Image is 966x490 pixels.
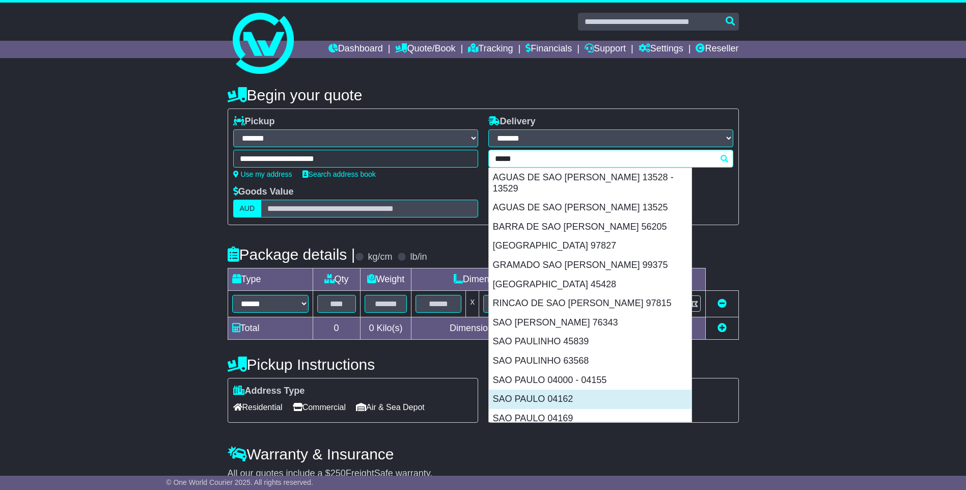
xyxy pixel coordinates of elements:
td: Kilo(s) [360,317,411,340]
a: Support [585,41,626,58]
div: All our quotes include a $ FreightSafe warranty. [228,468,739,479]
div: RINCAO DE SAO [PERSON_NAME] 97815 [489,294,692,313]
label: Goods Value [233,186,294,198]
span: © One World Courier 2025. All rights reserved. [166,478,313,486]
div: AGUAS DE SAO [PERSON_NAME] 13528 - 13529 [489,168,692,198]
span: Air & Sea Depot [356,399,425,415]
label: lb/in [410,252,427,263]
div: SAO [PERSON_NAME] 76343 [489,313,692,333]
div: SAO PAULO 04000 - 04155 [489,371,692,390]
a: Financials [526,41,572,58]
label: Pickup [233,116,275,127]
div: BARRA DE SAO [PERSON_NAME] 56205 [489,217,692,237]
div: [GEOGRAPHIC_DATA] 97827 [489,236,692,256]
td: Dimensions (L x W x H) [411,268,601,291]
div: AGUAS DE SAO [PERSON_NAME] 13525 [489,198,692,217]
td: x [466,291,479,317]
h4: Warranty & Insurance [228,446,739,462]
a: Reseller [696,41,738,58]
td: Qty [313,268,360,291]
h4: Begin your quote [228,87,739,103]
div: SAO PAULO 04169 [489,409,692,428]
td: Type [228,268,313,291]
h4: Package details | [228,246,355,263]
a: Settings [639,41,683,58]
td: 0 [313,317,360,340]
td: Total [228,317,313,340]
div: SAO PAULINHO 63568 [489,351,692,371]
a: Dashboard [328,41,383,58]
label: Delivery [488,116,536,127]
div: GRAMADO SAO [PERSON_NAME] 99375 [489,256,692,275]
a: Use my address [233,170,292,178]
h4: Pickup Instructions [228,356,478,373]
a: Remove this item [717,298,727,309]
div: SAO PAULINHO 45839 [489,332,692,351]
typeahead: Please provide city [488,150,733,168]
label: kg/cm [368,252,392,263]
a: Search address book [302,170,376,178]
span: 250 [330,468,346,478]
td: Weight [360,268,411,291]
span: Residential [233,399,283,415]
td: Dimensions in Centimetre(s) [411,317,601,340]
a: Quote/Book [395,41,455,58]
span: Commercial [293,399,346,415]
a: Tracking [468,41,513,58]
div: SAO PAULO 04162 [489,390,692,409]
a: Add new item [717,323,727,333]
label: AUD [233,200,262,217]
label: Address Type [233,386,305,397]
span: 0 [369,323,374,333]
div: [GEOGRAPHIC_DATA] 45428 [489,275,692,294]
